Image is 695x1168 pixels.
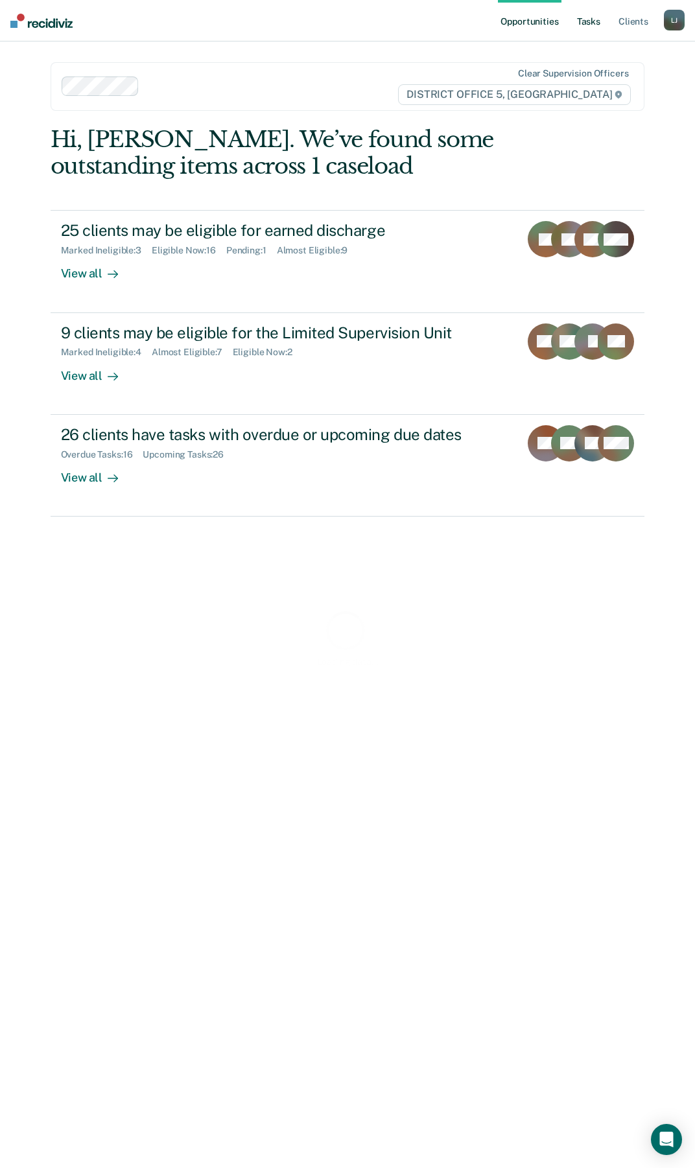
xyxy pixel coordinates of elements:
button: LJ [664,10,685,30]
div: Clear supervision officers [518,68,628,79]
div: Loading data... [317,657,379,668]
span: DISTRICT OFFICE 5, [GEOGRAPHIC_DATA] [398,84,631,105]
div: L J [664,10,685,30]
img: Recidiviz [10,14,73,28]
div: Open Intercom Messenger [651,1124,682,1155]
